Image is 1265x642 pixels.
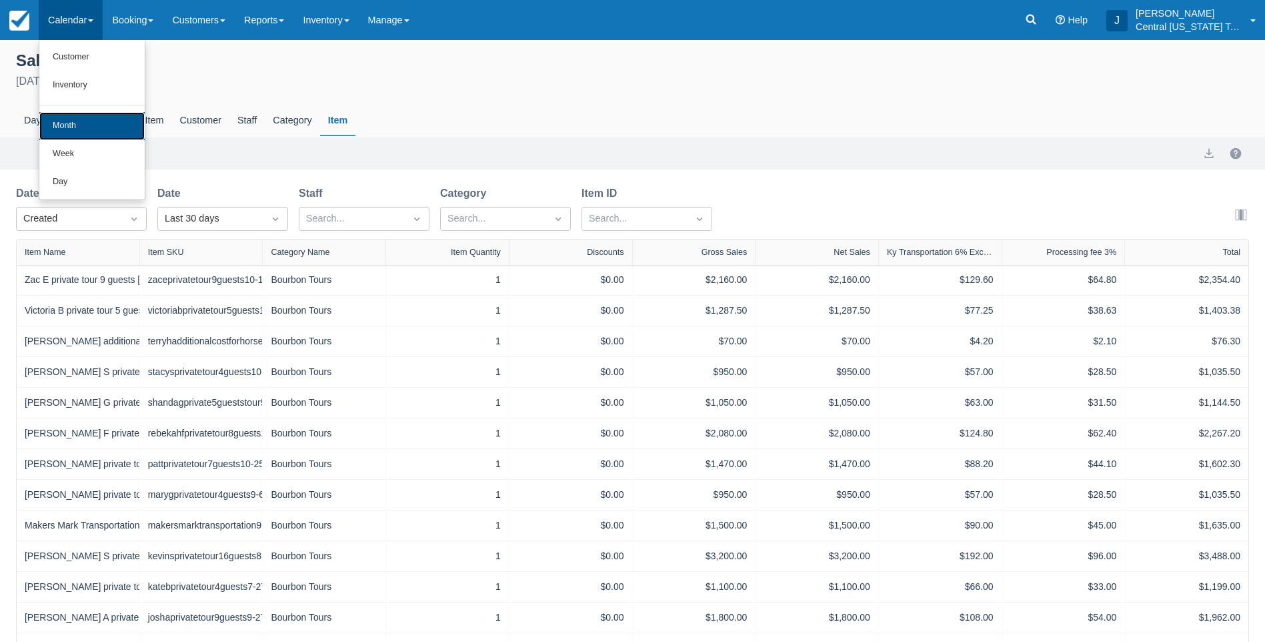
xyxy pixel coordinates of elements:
div: Bourbon Tours [271,488,377,502]
div: $0.00 [517,488,624,502]
div: $31.50 [1010,396,1117,410]
div: Bourbon Tours [271,549,377,563]
div: pattprivatetour7guests10-25-2025 [148,457,255,471]
span: Dropdown icon [269,212,282,226]
div: zaceprivatetour9guests10-10-2025 [148,273,255,287]
div: $2,080.00 [641,426,748,440]
a: [PERSON_NAME] additional cost for horse farm [DATE] [25,334,254,348]
div: Bourbon Tours [271,304,377,318]
div: shandagprivate5gueststour9-27-2025 [148,396,255,410]
div: Bourbon Tours [271,273,377,287]
div: $33.00 [1010,580,1117,594]
p: Central [US_STATE] Tours [1136,20,1242,33]
div: $129.60 [887,273,994,287]
div: $4.20 [887,334,994,348]
div: $1,602.30 [1133,457,1240,471]
span: Dropdown icon [127,212,141,226]
div: marygprivatetour4guests9-6-2025 [148,488,255,502]
div: Total [1222,248,1240,257]
div: $0.00 [517,304,624,318]
div: $950.00 [641,488,748,502]
div: rebekahfprivatetour8guests10-18-25 [148,426,255,440]
div: $3,200.00 [764,549,870,563]
div: Bourbon Tours [271,611,377,625]
div: $54.00 [1010,611,1117,625]
div: $2,160.00 [641,273,748,287]
a: Makers Mark Transportation [DATE] [25,519,171,533]
div: $57.00 [887,488,994,502]
div: $1,287.50 [641,304,748,318]
div: Day [16,105,49,136]
a: [PERSON_NAME] private tour 4 guests [DATE] [25,580,219,594]
div: 1 [394,519,501,533]
label: Date [157,186,186,202]
div: $1,500.00 [764,519,870,533]
div: 1 [394,457,501,471]
a: Zac E private tour 9 guests [DATE] [25,273,167,287]
div: $64.80 [1010,273,1117,287]
div: $70.00 [641,334,748,348]
div: 1 [394,304,501,318]
a: [PERSON_NAME] S private tour 4 guests [DATE] [25,365,227,379]
a: [PERSON_NAME] S private tour 16 guests [DATE] [25,549,233,563]
div: $1,035.50 [1133,488,1240,502]
div: $76.30 [1133,334,1240,348]
div: J [1106,10,1128,31]
div: [DATE] - [DATE] [16,73,1249,89]
div: $1,050.00 [641,396,748,410]
div: Bourbon Tours [271,365,377,379]
div: $124.80 [887,426,994,440]
span: Dropdown icon [410,212,423,226]
a: Victoria B private tour 5 guests [DATE] [25,304,182,318]
span: Dropdown icon [551,212,565,226]
div: Processing fee 3% [1046,248,1116,257]
label: Staff [299,186,328,202]
div: $0.00 [517,549,624,563]
div: $90.00 [887,519,994,533]
div: 1 [394,611,501,625]
div: $1,800.00 [641,611,748,625]
a: Customer [39,43,145,71]
a: Inventory [39,71,145,99]
div: Item Name [25,248,66,257]
div: 1 [394,396,501,410]
div: $44.10 [1010,457,1117,471]
div: $1,800.00 [764,611,870,625]
div: $0.00 [517,334,624,348]
a: [PERSON_NAME] G private 5 guests tour [DATE] [25,396,229,410]
div: $57.00 [887,365,994,379]
div: $1,962.00 [1133,611,1240,625]
a: Week [39,140,145,168]
div: $28.50 [1010,488,1117,502]
div: $1,199.00 [1133,580,1240,594]
div: $1,500.00 [641,519,748,533]
div: $66.00 [887,580,994,594]
div: 1 [394,365,501,379]
div: Last 30 days [165,212,257,226]
span: Help [1068,15,1088,25]
div: kevinsprivatetour16guests8-31-2025 [148,549,255,563]
div: 1 [394,488,501,502]
div: $1,100.00 [641,580,748,594]
div: katebprivatetour4guests7-27-2025 [148,580,255,594]
div: Discounts [587,248,623,257]
div: $1,635.00 [1133,519,1240,533]
div: stacysprivatetour4guests10-13-2025 [148,365,255,379]
div: Sales Report [16,48,1249,71]
p: [PERSON_NAME] [1136,7,1242,20]
span: Dropdown icon [693,212,706,226]
div: $2.10 [1010,334,1117,348]
div: Gross Sales [702,248,748,257]
div: $1,035.50 [1133,365,1240,379]
div: victoriabprivatetour5guests10-3-2025 [148,304,255,318]
div: Item [320,105,356,136]
label: Date Source [16,186,83,202]
div: 1 [394,580,501,594]
button: export [1201,145,1217,162]
div: terryhadditionalcostforhorsefarm9-4-2025 [148,334,255,348]
a: Month [39,112,145,140]
ul: Calendar [39,40,145,200]
div: $1,403.38 [1133,304,1240,318]
a: [PERSON_NAME] private tour 4 guests [DATE] [25,488,219,502]
div: $2,267.20 [1133,426,1240,440]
